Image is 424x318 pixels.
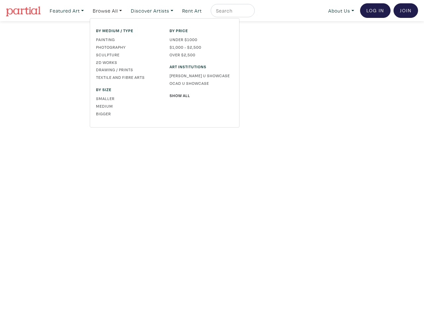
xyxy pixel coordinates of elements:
a: Browse All [90,4,125,18]
a: Textile and Fibre Arts [96,74,160,80]
a: OCAD U Showcase [170,80,233,86]
a: Featured Art [47,4,87,18]
a: Rent Art [179,4,205,18]
a: Medium [96,103,160,109]
a: Log In [360,3,391,18]
div: Featured Art [90,18,239,128]
a: Under $1000 [170,36,233,42]
a: Show All [170,92,233,98]
a: Photography [96,44,160,50]
input: Search [215,7,248,15]
a: Over $2,500 [170,52,233,58]
a: Drawing / Prints [96,67,160,73]
a: Bigger [96,111,160,117]
a: Sculpture [96,52,160,58]
a: About Us [325,4,357,18]
span: By price [170,27,233,33]
a: Discover Artists [128,4,176,18]
span: By size [96,86,160,92]
a: 2D works [96,59,160,65]
a: [PERSON_NAME] U Showcase [170,73,233,79]
a: Painting [96,36,160,42]
span: By medium / type [96,27,160,33]
a: Join [394,3,418,18]
a: Smaller [96,95,160,101]
a: $1,000 - $2,500 [170,44,233,50]
span: Art Institutions [170,64,233,70]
